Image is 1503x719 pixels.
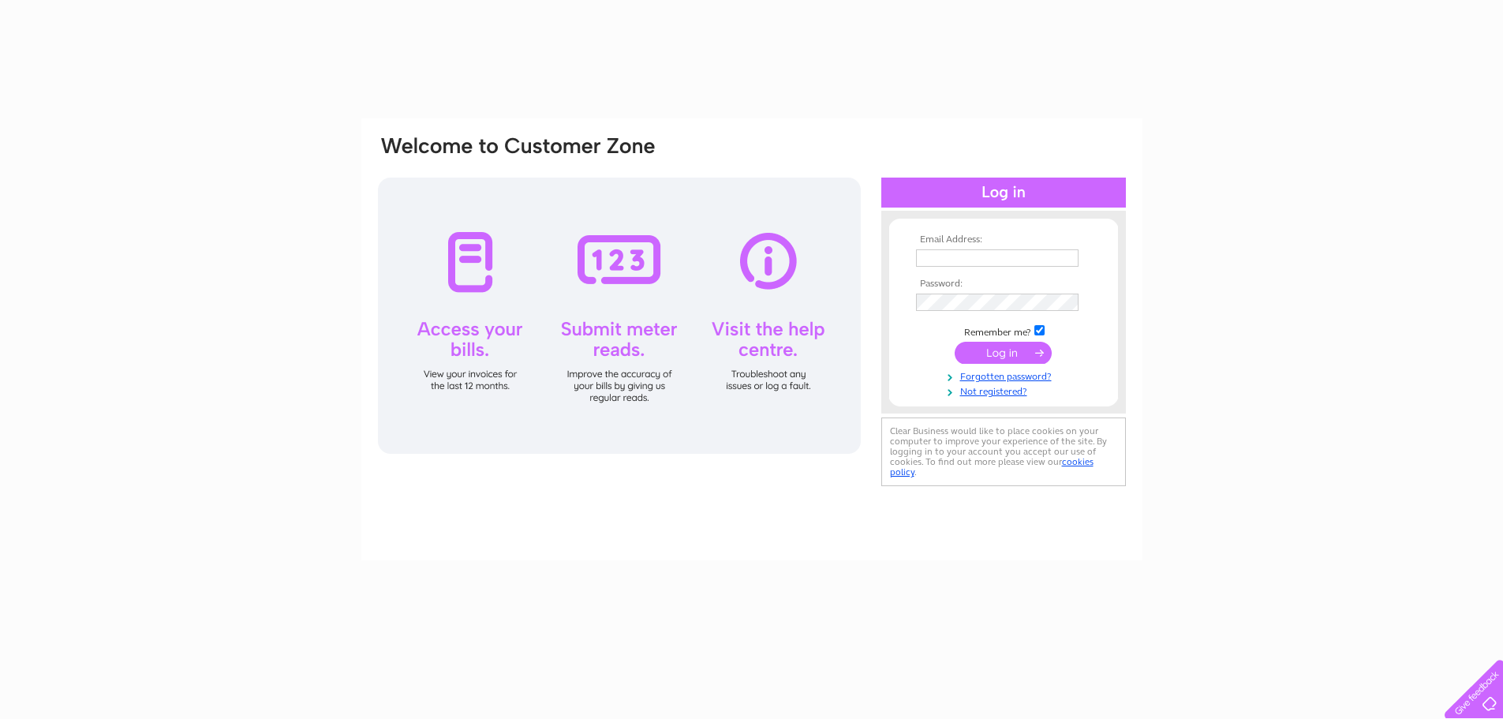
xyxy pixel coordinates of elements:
div: Clear Business would like to place cookies on your computer to improve your experience of the sit... [881,418,1126,486]
a: cookies policy [890,456,1094,477]
td: Remember me? [912,323,1095,339]
a: Not registered? [916,383,1095,398]
input: Submit [955,342,1052,364]
th: Password: [912,279,1095,290]
th: Email Address: [912,234,1095,245]
a: Forgotten password? [916,368,1095,383]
